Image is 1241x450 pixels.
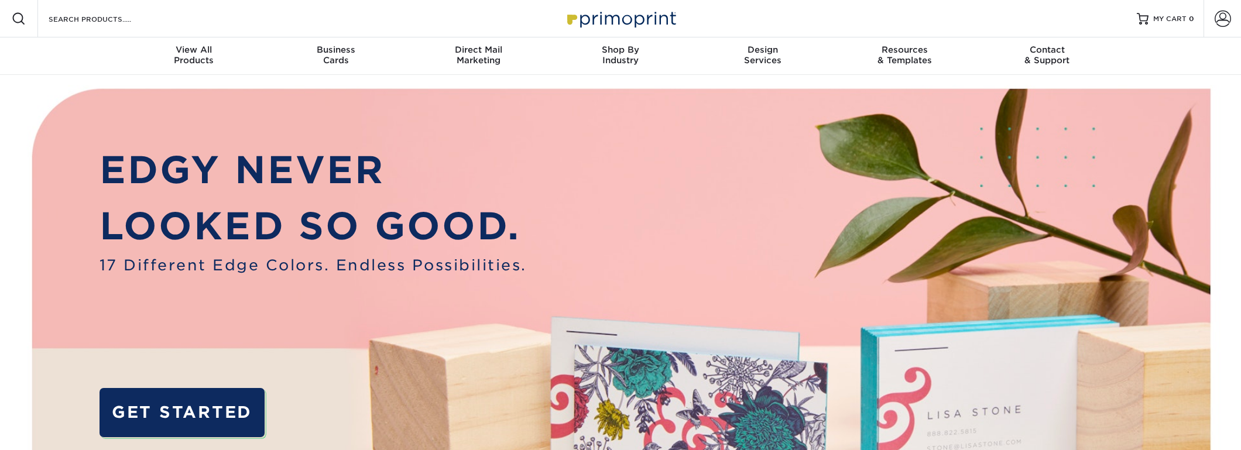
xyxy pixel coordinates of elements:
div: & Support [976,44,1118,66]
div: Cards [265,44,407,66]
a: DesignServices [691,37,834,75]
span: Design [691,44,834,55]
div: Products [123,44,265,66]
span: 17 Different Edge Colors. Endless Possibilities. [100,254,527,276]
span: 0 [1189,15,1194,23]
span: Shop By [550,44,692,55]
input: SEARCH PRODUCTS..... [47,12,162,26]
span: MY CART [1153,14,1187,24]
a: Resources& Templates [834,37,976,75]
div: Marketing [407,44,550,66]
span: Contact [976,44,1118,55]
span: Resources [834,44,976,55]
span: View All [123,44,265,55]
p: EDGY NEVER [100,142,527,198]
p: LOOKED SO GOOD. [100,198,527,254]
a: Contact& Support [976,37,1118,75]
a: Shop ByIndustry [550,37,692,75]
div: Industry [550,44,692,66]
a: GET STARTED [100,388,265,437]
div: & Templates [834,44,976,66]
a: Direct MailMarketing [407,37,550,75]
span: Direct Mail [407,44,550,55]
a: View AllProducts [123,37,265,75]
a: BusinessCards [265,37,407,75]
img: Primoprint [562,6,679,31]
div: Services [691,44,834,66]
span: Business [265,44,407,55]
